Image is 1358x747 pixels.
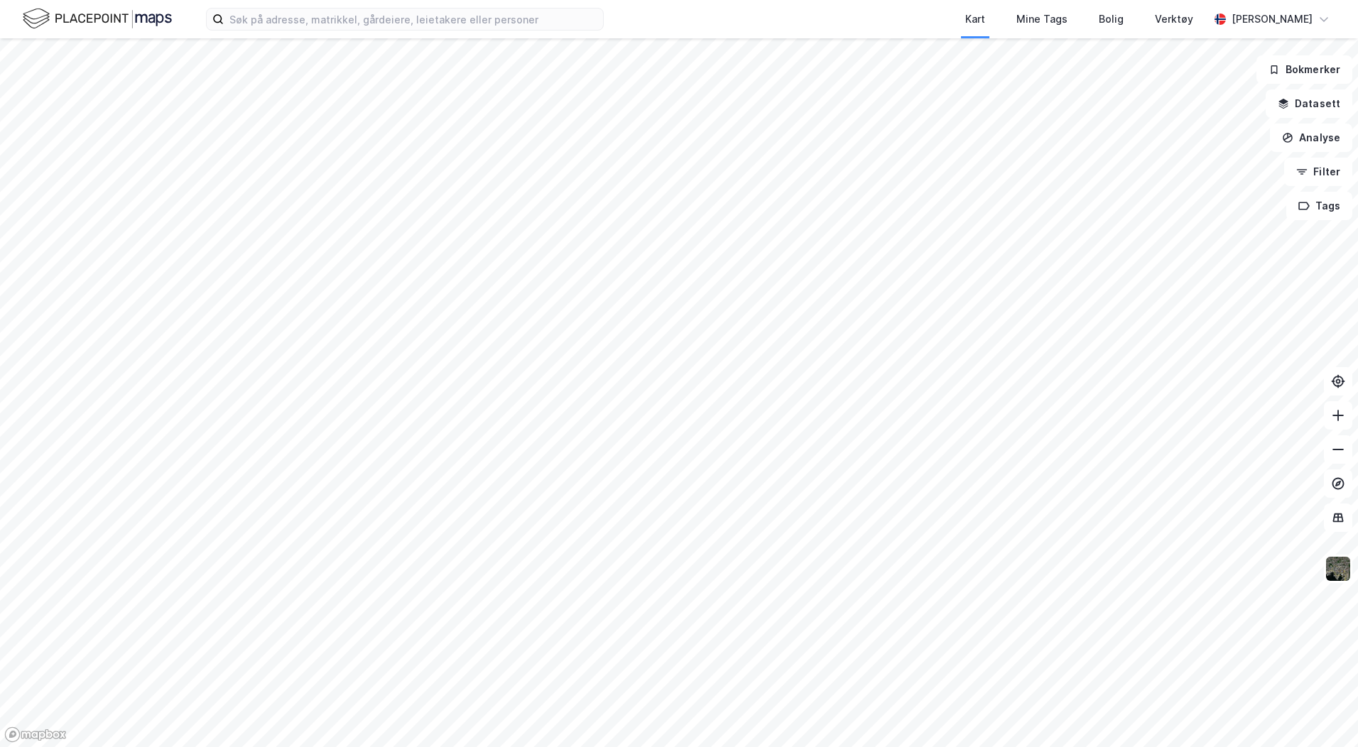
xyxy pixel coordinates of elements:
[23,6,172,31] img: logo.f888ab2527a4732fd821a326f86c7f29.svg
[1016,11,1068,28] div: Mine Tags
[1287,679,1358,747] div: Kontrollprogram for chat
[1287,679,1358,747] iframe: Chat Widget
[1099,11,1124,28] div: Bolig
[1232,11,1313,28] div: [PERSON_NAME]
[224,9,603,30] input: Søk på adresse, matrikkel, gårdeiere, leietakere eller personer
[965,11,985,28] div: Kart
[1155,11,1193,28] div: Verktøy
